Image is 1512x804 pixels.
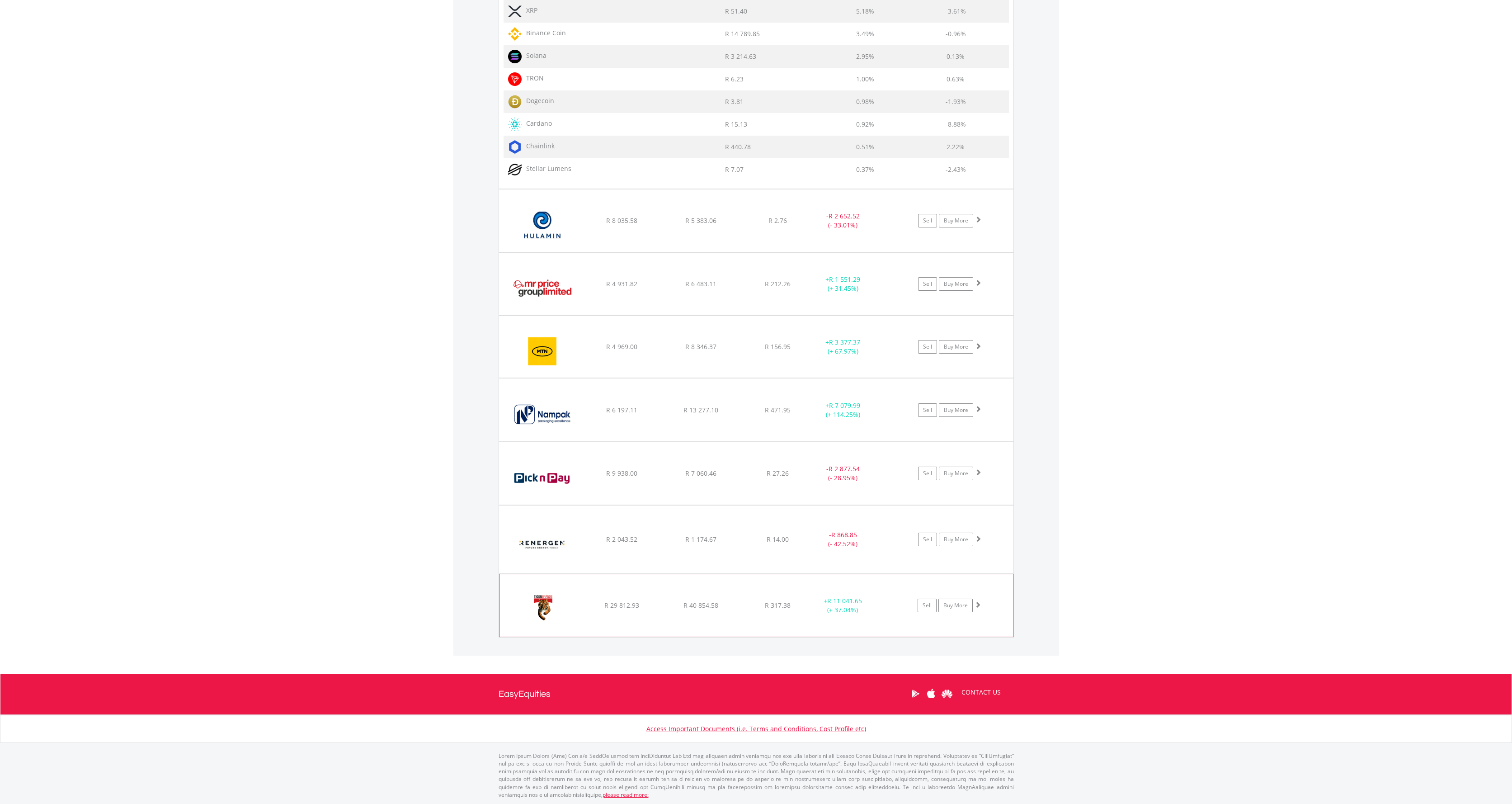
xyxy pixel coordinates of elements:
[725,97,744,106] span: R 3.81
[504,454,581,502] img: EQU.ZA.PIK.png
[939,277,973,291] a: Buy More
[685,469,716,478] span: R 7 060.46
[923,680,939,708] a: Apple
[504,201,581,250] img: EQU.ZA.HLM.png
[828,90,903,113] td: 0.98%
[604,601,639,610] span: R 29 812.93
[504,390,581,439] img: EQU.ZA.NPK.png
[508,163,522,176] img: TOKEN.XLM.png
[939,533,973,546] a: Buy More
[809,275,877,293] div: + (+ 31.45%)
[903,113,1008,136] td: -8.88%
[809,530,877,549] div: - (- 42.52%)
[765,601,791,610] span: R 317.38
[765,406,791,414] span: R 471.95
[828,23,903,45] td: 3.49%
[829,401,860,410] span: R 7 079.99
[809,338,877,356] div: + (+ 67.97%)
[918,533,937,546] a: Sell
[939,680,955,708] a: Huawei
[809,212,877,230] div: - (- 33.01%)
[685,216,716,225] span: R 5 383.06
[955,680,1007,705] a: CONTACT US
[725,7,747,15] span: R 51.40
[768,216,787,225] span: R 2.76
[606,342,637,351] span: R 4 969.00
[522,119,552,128] span: Cardano
[522,96,554,105] span: Dogecoin
[829,212,860,220] span: R 2 652.52
[903,136,1008,158] td: 2.22%
[918,214,937,227] a: Sell
[903,45,1008,68] td: 0.13%
[508,72,522,86] img: TOKEN.TRX.png
[918,340,937,354] a: Sell
[499,752,1014,799] p: Lorem Ipsum Dolors (Ame) Con a/e SeddOeiusmod tem InciDiduntut Lab Etd mag aliquaen admin veniamq...
[508,95,522,109] img: TOKEN.DOGE.png
[504,264,581,313] img: EQU.ZA.MRP.png
[508,5,522,18] img: TOKEN.XRP.png
[522,74,544,82] span: TRON
[685,535,716,544] span: R 1 174.67
[829,338,860,346] span: R 3 377.37
[725,52,756,61] span: R 3 214.63
[725,120,747,128] span: R 15.13
[828,136,903,158] td: 0.51%
[725,29,760,38] span: R 14 789.85
[828,45,903,68] td: 2.95%
[504,327,581,376] img: EQU.ZA.MTN.png
[918,403,937,417] a: Sell
[725,75,744,83] span: R 6.23
[939,403,973,417] a: Buy More
[508,50,522,63] img: TOKEN.SOL.png
[606,279,637,288] span: R 4 931.82
[903,158,1008,181] td: -2.43%
[828,68,903,90] td: 1.00%
[765,342,791,351] span: R 156.95
[685,279,716,288] span: R 6 483.11
[725,165,744,174] span: R 7.07
[828,113,903,136] td: 0.92%
[499,674,551,714] a: EasyEquities
[903,23,1008,45] td: -0.96%
[522,164,571,173] span: Stellar Lumens
[606,406,637,414] span: R 6 197.11
[646,724,866,733] a: Access Important Documents (i.e. Terms and Conditions, Cost Profile etc)
[829,464,860,473] span: R 2 877.54
[829,275,860,284] span: R 1 551.29
[939,214,973,227] a: Buy More
[504,586,582,634] img: EQU.ZA.TBS.png
[508,118,522,131] img: TOKEN.ADA.png
[603,791,649,799] a: please read more:
[725,142,751,151] span: R 440.78
[809,596,876,615] div: + (+ 37.04%)
[522,51,546,60] span: Solana
[683,601,718,610] span: R 40 854.58
[939,340,973,354] a: Buy More
[827,596,862,605] span: R 11 041.65
[918,277,937,291] a: Sell
[685,342,716,351] span: R 8 346.37
[508,27,522,41] img: TOKEN.BNB.png
[939,467,973,480] a: Buy More
[809,401,877,419] div: + (+ 114.25%)
[831,530,857,539] span: R 868.85
[522,28,566,37] span: Binance Coin
[522,142,555,150] span: Chainlink
[508,140,522,154] img: TOKEN.LINK.png
[606,469,637,478] span: R 9 938.00
[903,68,1008,90] td: 0.63%
[504,517,581,571] img: EQU.ZA.REN.png
[903,90,1008,113] td: -1.93%
[918,467,937,480] a: Sell
[683,406,718,414] span: R 13 277.10
[522,6,537,14] span: XRP
[908,680,923,708] a: Google Play
[606,535,637,544] span: R 2 043.52
[606,216,637,225] span: R 8 035.58
[809,464,877,482] div: - (- 28.95%)
[767,469,789,478] span: R 27.26
[767,535,789,544] span: R 14.00
[765,279,791,288] span: R 212.26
